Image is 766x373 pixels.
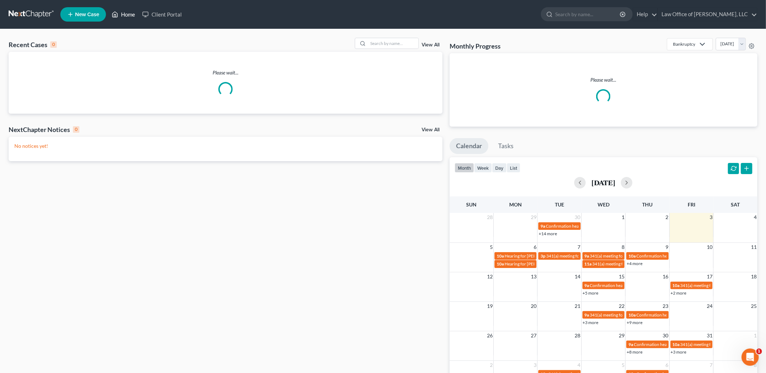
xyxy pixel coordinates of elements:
span: 28 [574,331,581,340]
span: 29 [618,331,625,340]
a: +9 more [627,320,642,325]
span: 30 [662,331,669,340]
button: list [507,163,520,173]
span: 16 [662,272,669,281]
span: Fri [688,201,695,208]
a: +4 more [627,261,642,266]
span: 6 [533,243,537,251]
a: View All [422,42,440,47]
span: Hearing for [PERSON_NAME] [505,261,561,267]
span: 10a [497,261,504,267]
span: 1 [621,213,625,222]
span: 7 [577,243,581,251]
a: +5 more [583,290,599,296]
span: 31 [706,331,713,340]
a: Calendar [450,138,488,154]
a: Home [108,8,139,21]
span: 15 [618,272,625,281]
span: 28 [486,213,493,222]
span: 341(a) meeting for [PERSON_NAME] [681,342,750,347]
span: Confirmation hearing for [PERSON_NAME] & [PERSON_NAME] [634,342,753,347]
a: +3 more [583,320,599,325]
div: Bankruptcy [673,41,695,47]
span: 341(a) meeting for [PERSON_NAME] [590,253,659,259]
span: 9a [585,312,589,318]
span: Sun [466,201,477,208]
iframe: Intercom live chat [742,349,759,366]
a: +14 more [539,231,557,236]
span: Confirmation hearing for [PERSON_NAME] & [PERSON_NAME] [636,253,756,259]
a: +2 more [671,290,687,296]
span: New Case [75,12,99,17]
input: Search by name... [368,38,418,49]
span: 9a [585,283,589,288]
span: 10a [673,342,680,347]
span: 12 [486,272,493,281]
button: month [455,163,474,173]
span: 10a [673,283,680,288]
span: 341(a) meeting for [PERSON_NAME] [681,283,750,288]
span: 3p [540,253,546,259]
p: Please wait... [455,76,752,83]
span: 4 [753,213,757,222]
span: Tue [555,201,564,208]
h3: Monthly Progress [450,42,501,50]
span: 13 [530,272,537,281]
p: No notices yet! [14,142,437,150]
span: 1 [756,349,762,354]
span: 19 [486,302,493,310]
span: 10 [706,243,713,251]
span: 3 [533,361,537,369]
p: Please wait... [9,69,442,76]
span: 341(a) meeting for [PERSON_NAME] [546,253,616,259]
span: 10a [628,253,636,259]
span: 2 [665,213,669,222]
span: 10a [628,312,636,318]
span: 27 [530,331,537,340]
span: 24 [706,302,713,310]
a: View All [422,127,440,132]
a: +8 more [627,349,642,355]
span: Confirmation hearing for [PERSON_NAME] & [PERSON_NAME] [546,223,665,229]
span: 8 [621,243,625,251]
span: 341(a) meeting for [PERSON_NAME] [593,261,662,267]
span: Mon [509,201,522,208]
span: 3 [709,213,713,222]
span: 11a [585,261,592,267]
a: Tasks [492,138,520,154]
span: 5 [489,243,493,251]
button: day [492,163,507,173]
span: Confirmation hearing for [PERSON_NAME] [636,312,718,318]
span: 7 [709,361,713,369]
span: 22 [618,302,625,310]
span: 18 [750,272,757,281]
span: 4 [577,361,581,369]
span: 20 [530,302,537,310]
span: 23 [662,302,669,310]
span: Wed [598,201,609,208]
span: 9a [540,223,545,229]
span: 11 [750,243,757,251]
span: 26 [486,331,493,340]
span: 10a [497,253,504,259]
span: Confirmation hearing for [PERSON_NAME] [590,283,672,288]
input: Search by name... [555,8,621,21]
span: 9 [665,243,669,251]
h2: [DATE] [591,179,615,186]
span: 5 [621,361,625,369]
button: week [474,163,492,173]
span: 341(a) meeting for [PERSON_NAME] [590,312,659,318]
div: Recent Cases [9,40,57,49]
span: 30 [574,213,581,222]
span: 21 [574,302,581,310]
span: 29 [530,213,537,222]
span: Hearing for [PERSON_NAME] [505,253,561,259]
div: 0 [50,41,57,48]
span: 25 [750,302,757,310]
span: Sat [731,201,740,208]
span: 9a [628,342,633,347]
a: Help [633,8,657,21]
span: 2 [489,361,493,369]
div: 0 [73,126,79,133]
a: Client Portal [139,8,185,21]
